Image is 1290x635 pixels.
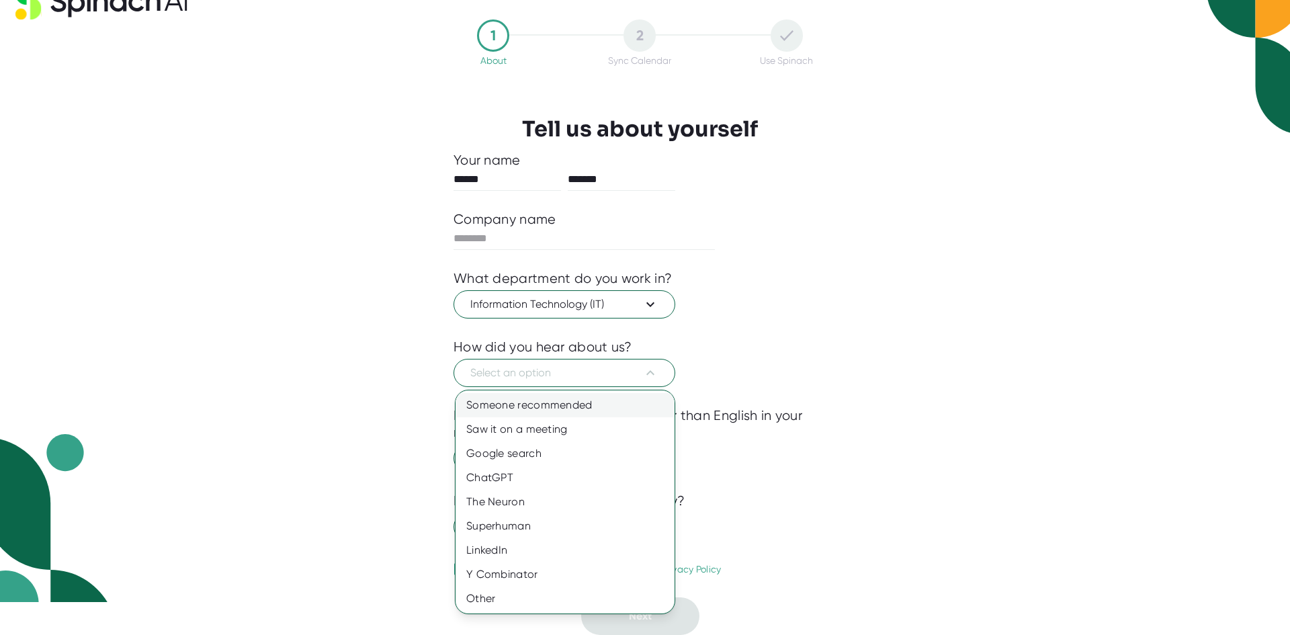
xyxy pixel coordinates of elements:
[456,538,675,562] div: LinkedIn
[456,417,675,441] div: Saw it on a meeting
[456,466,675,490] div: ChatGPT
[456,393,675,417] div: Someone recommended
[456,514,675,538] div: Superhuman
[456,587,675,611] div: Other
[456,562,675,587] div: Y Combinator
[456,490,675,514] div: The Neuron
[456,441,675,466] div: Google search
